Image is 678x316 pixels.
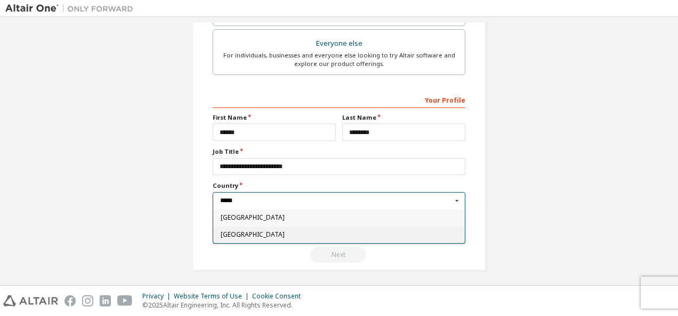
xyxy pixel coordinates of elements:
img: instagram.svg [82,295,93,306]
div: Privacy [142,292,174,301]
img: Altair One [5,3,139,14]
label: Job Title [213,147,465,156]
img: linkedin.svg [100,295,111,306]
div: Read and acccept EULA to continue [213,247,465,263]
div: Everyone else [220,36,458,51]
label: First Name [213,113,336,122]
span: [GEOGRAPHIC_DATA] [221,231,458,238]
p: © 2025 Altair Engineering, Inc. All Rights Reserved. [142,301,307,310]
div: Website Terms of Use [174,292,252,301]
img: altair_logo.svg [3,295,58,306]
div: For individuals, businesses and everyone else looking to try Altair software and explore our prod... [220,51,458,68]
span: [GEOGRAPHIC_DATA] [221,214,458,221]
label: Country [213,181,465,190]
div: Cookie Consent [252,292,307,301]
label: Last Name [342,113,465,122]
img: facebook.svg [64,295,76,306]
img: youtube.svg [117,295,133,306]
div: Your Profile [213,91,465,108]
